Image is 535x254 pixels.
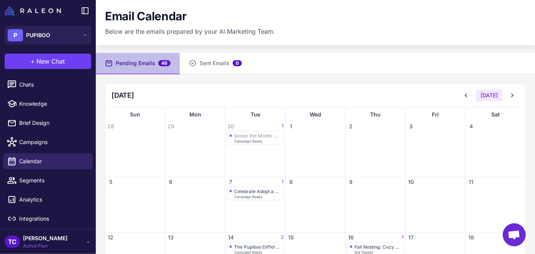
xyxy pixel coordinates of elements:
span: 2 [281,234,284,241]
span: 7 [227,178,235,186]
button: Pending Emails46 [96,53,180,74]
div: Mon [166,107,225,122]
div: The Pupiboo Difference: Style Meets Sanity [234,244,281,250]
div: Wed [286,107,345,122]
span: New Chat [37,57,65,66]
span: Campaign Ready [234,139,263,143]
a: Brief Design [3,115,93,131]
button: +New Chat [5,54,91,69]
img: Raleon Logo [5,6,61,15]
span: Knowledge [19,100,87,108]
span: 16 [347,234,355,241]
span: Calendar [19,157,87,166]
div: Thu [346,107,405,122]
span: 14 [227,234,235,241]
div: TC [5,236,20,248]
span: 12 [107,234,115,241]
div: Sun [105,107,165,122]
span: Segments [19,176,87,185]
span: 11 [467,178,475,186]
span: [PERSON_NAME] [23,234,67,243]
span: 0 [233,60,242,66]
button: Sent Emails0 [180,53,251,74]
p: Below are the emails prepared by your AI Marketing Team. [105,27,275,36]
span: 29 [167,123,175,130]
span: Active Plan [23,243,67,249]
a: Campaigns [3,134,93,150]
span: 1 [402,234,404,241]
div: Fri [406,107,466,122]
span: 28 [107,123,115,130]
span: 10 [407,178,415,186]
span: 17 [407,234,415,241]
span: Campaign Ready [234,195,263,198]
span: Integrations [19,215,87,223]
a: Integrations [3,211,93,227]
a: Knowledge [3,96,93,112]
button: PPUPIBOO [5,26,91,44]
h2: [DATE] [112,90,134,100]
span: 46 [158,60,171,66]
span: 8 [287,178,295,186]
a: Chats [3,77,93,93]
span: Not Started [354,251,373,254]
span: Campaign Ready [234,251,263,254]
span: 3 [407,123,415,130]
div: Senior Pet Month: Dignity & Comfort Solutions [234,133,281,139]
div: Open chat [503,223,526,246]
h1: Email Calendar [105,9,187,24]
span: 18 [467,234,475,241]
span: 1 [287,123,295,130]
span: 13 [167,234,175,241]
span: 9 [347,178,355,186]
span: 30 [227,123,235,130]
a: Calendar [3,153,93,169]
a: Analytics [3,192,93,208]
div: Fall Nesting: Cozy Solutions for Indoor Days [354,244,401,250]
span: Chats [19,80,87,89]
span: 2 [347,123,355,130]
span: 1 [282,123,284,130]
span: + [31,57,35,66]
div: Tue [225,107,285,122]
div: P [8,29,23,41]
span: Campaigns [19,138,87,146]
button: [DATE] [476,90,502,101]
span: 15 [287,234,295,241]
span: PUPIBOO [26,31,50,39]
a: Segments [3,172,93,188]
div: Celebrate Adopt a Shelter Dog Month [234,188,281,194]
span: 4 [467,123,475,130]
span: Analytics [19,195,87,204]
span: 5 [107,178,115,186]
div: Sat [466,107,525,122]
span: Brief Design [19,119,87,127]
a: Raleon Logo [5,6,64,15]
span: 6 [167,178,175,186]
span: 1 [282,178,284,186]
